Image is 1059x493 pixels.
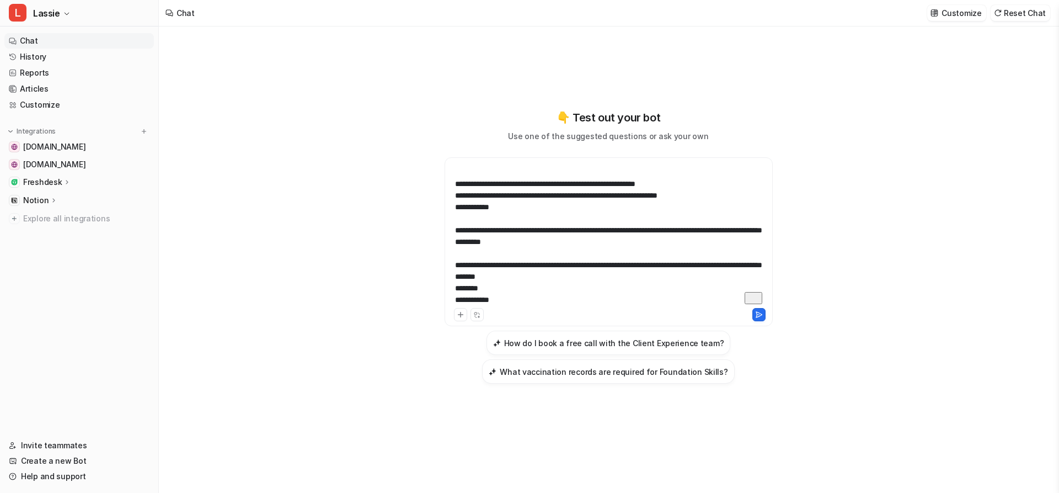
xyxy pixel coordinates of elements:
img: Notion [11,197,18,204]
p: Notion [23,195,49,206]
button: How do I book a free call with the Client Experience team?How do I book a free call with the Clie... [486,331,731,355]
a: www.whenhoundsfly.com[DOMAIN_NAME] [4,139,154,155]
p: Integrations [17,127,56,136]
a: Explore all integrations [4,211,154,226]
button: Integrations [4,126,59,137]
span: Lassie [33,6,60,21]
span: L [9,4,26,22]
p: Use one of the suggested questions or ask your own [508,130,708,142]
a: Articles [4,81,154,97]
span: [DOMAIN_NAME] [23,141,85,152]
a: Help and support [4,469,154,484]
img: customize [930,9,938,17]
img: online.whenhoundsfly.com [11,161,18,168]
button: Customize [927,5,986,21]
img: What vaccination records are required for Foundation Skills? [489,368,496,376]
a: Chat [4,33,154,49]
img: How do I book a free call with the Client Experience team? [493,339,501,347]
a: Create a new Bot [4,453,154,469]
div: To enrich screen reader interactions, please activate Accessibility in Grammarly extension settings [447,165,770,306]
img: expand menu [7,128,14,135]
img: reset [994,9,1002,17]
button: What vaccination records are required for Foundation Skills?What vaccination records are required... [482,359,734,384]
a: Invite teammates [4,438,154,453]
h3: What vaccination records are required for Foundation Skills? [500,366,728,378]
a: Reports [4,65,154,81]
p: 👇 Test out your bot [557,109,660,126]
img: menu_add.svg [140,128,148,135]
div: Chat [176,7,195,19]
a: online.whenhoundsfly.com[DOMAIN_NAME] [4,157,154,172]
h3: How do I book a free call with the Client Experience team? [504,337,724,349]
p: Customize [942,7,981,19]
img: www.whenhoundsfly.com [11,144,18,150]
span: [DOMAIN_NAME] [23,159,85,170]
img: explore all integrations [9,213,20,224]
button: Reset Chat [991,5,1050,21]
span: Explore all integrations [23,210,149,227]
a: Customize [4,97,154,113]
p: Freshdesk [23,177,62,188]
a: History [4,49,154,65]
img: Freshdesk [11,179,18,185]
